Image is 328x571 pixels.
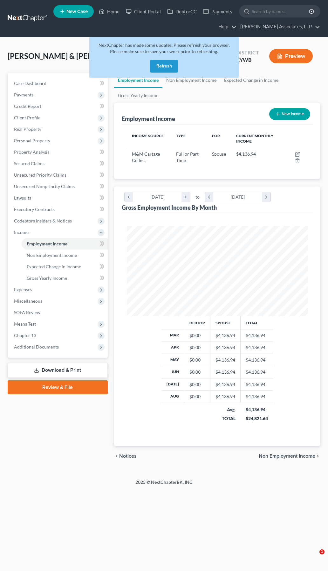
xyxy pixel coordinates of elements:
[189,332,205,339] div: $0.00
[66,9,88,14] span: New Case
[9,146,108,158] a: Property Analysis
[123,6,164,17] a: Client Portal
[161,391,184,403] th: Aug
[161,329,184,342] th: Mar
[262,192,270,202] i: chevron_right
[9,169,108,181] a: Unsecured Priority Claims
[133,192,181,202] div: [DATE]
[14,321,36,327] span: Means Test
[246,406,268,413] div: $4,136.94
[215,369,235,375] div: $4,136.94
[119,454,137,459] span: Notices
[189,381,205,388] div: $0.00
[241,354,273,366] td: $4,136.94
[122,115,175,123] div: Employment Income
[220,73,282,88] a: Expected Change in Income
[27,264,81,269] span: Expected Change in Income
[176,151,199,163] span: Full or Part Time
[215,357,235,363] div: $4,136.94
[14,138,50,143] span: Personal Property
[237,21,320,32] a: [PERSON_NAME] Associates, LLP
[132,151,160,163] span: M&M Cartage Co Inc.
[181,192,190,202] i: chevron_right
[236,133,273,144] span: Current Monthly Income
[99,42,230,54] span: NextChapter has made some updates. Please refresh your browser. Please make sure to save your wor...
[210,316,241,329] th: Spouse
[9,307,108,318] a: SOFA Review
[14,81,46,86] span: Case Dashboard
[114,454,137,459] button: chevron_left Notices
[14,333,36,338] span: Chapter 13
[8,380,108,394] a: Review & File
[14,344,59,349] span: Additional Documents
[114,88,162,103] a: Gross Yearly Income
[122,204,217,211] div: Gross Employment Income By Month
[215,381,235,388] div: $4,136.94
[14,207,55,212] span: Executory Contracts
[96,6,123,17] a: Home
[246,415,268,422] div: $24,821.64
[236,151,256,157] span: $4,136.94
[9,181,108,192] a: Unsecured Nonpriority Claims
[161,354,184,366] th: May
[236,56,259,64] div: KYWB
[14,149,49,155] span: Property Analysis
[9,204,108,215] a: Executory Contracts
[14,218,72,223] span: Codebtors Insiders & Notices
[22,261,108,272] a: Expected Change in Income
[241,391,273,403] td: $4,136.94
[269,108,310,120] button: New Income
[215,393,235,400] div: $4,136.94
[241,378,273,390] td: $4,136.94
[269,49,313,63] button: Preview
[195,194,200,200] span: to
[161,366,184,378] th: Jun
[184,316,210,329] th: Debtor
[306,549,322,565] iframe: Intercom live chat
[215,344,235,351] div: $4,136.94
[215,332,235,339] div: $4,136.94
[132,133,164,138] span: Income Source
[14,195,31,201] span: Lawsuits
[14,115,40,120] span: Client Profile
[14,298,42,304] span: Miscellaneous
[8,51,136,60] span: [PERSON_NAME] & [PERSON_NAME]
[150,60,178,73] button: Refresh
[252,5,310,17] input: Search by name...
[241,316,273,329] th: Total
[11,479,317,490] div: 2025 © NextChapterBK, INC
[200,6,236,17] a: Payments
[215,21,236,32] a: Help
[22,238,108,250] a: Employment Income
[213,192,262,202] div: [DATE]
[161,378,184,390] th: [DATE]
[14,229,29,235] span: Income
[114,454,119,459] i: chevron_left
[14,161,44,166] span: Secured Claims
[215,406,236,413] div: Avg.
[22,272,108,284] a: Gross Yearly Income
[189,393,205,400] div: $0.00
[14,126,41,132] span: Real Property
[176,133,186,138] span: Type
[8,363,108,378] a: Download & Print
[161,342,184,354] th: Apr
[205,192,214,202] i: chevron_left
[27,252,77,258] span: Non Employment Income
[212,133,220,138] span: For
[125,192,133,202] i: chevron_left
[9,101,108,112] a: Credit Report
[259,454,315,459] span: Non Employment Income
[212,151,226,157] span: Spouse
[14,103,41,109] span: Credit Report
[14,92,33,97] span: Payments
[236,49,259,56] div: District
[241,366,273,378] td: $4,136.94
[259,454,320,459] button: Non Employment Income chevron_right
[189,369,205,375] div: $0.00
[189,357,205,363] div: $0.00
[27,241,67,246] span: Employment Income
[14,172,66,178] span: Unsecured Priority Claims
[164,6,200,17] a: DebtorCC
[9,158,108,169] a: Secured Claims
